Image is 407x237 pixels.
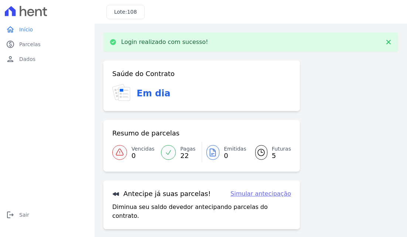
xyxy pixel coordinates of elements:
[6,25,15,34] i: home
[6,55,15,63] i: person
[19,55,35,63] span: Dados
[224,145,246,153] span: Emitidas
[137,87,170,100] h3: Em dia
[202,142,246,163] a: Emitidas 0
[127,9,137,15] span: 108
[180,153,195,159] span: 22
[180,145,195,153] span: Pagas
[3,37,92,52] a: paidParcelas
[230,189,291,198] a: Simular antecipação
[19,26,33,33] span: Início
[3,207,92,222] a: logoutSair
[112,69,175,78] h3: Saúde do Contrato
[131,145,154,153] span: Vencidas
[131,153,154,159] span: 0
[112,203,291,220] p: Diminua seu saldo devedor antecipando parcelas do contrato.
[121,38,208,46] p: Login realizado com sucesso!
[157,142,201,163] a: Pagas 22
[272,153,291,159] span: 5
[272,145,291,153] span: Futuras
[114,8,137,16] h3: Lote:
[3,22,92,37] a: homeInício
[224,153,246,159] span: 0
[112,142,157,163] a: Vencidas 0
[19,211,29,219] span: Sair
[112,189,211,198] h3: Antecipe já suas parcelas!
[246,142,291,163] a: Futuras 5
[3,52,92,66] a: personDados
[6,210,15,219] i: logout
[112,129,179,138] h3: Resumo de parcelas
[19,41,41,48] span: Parcelas
[6,40,15,49] i: paid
